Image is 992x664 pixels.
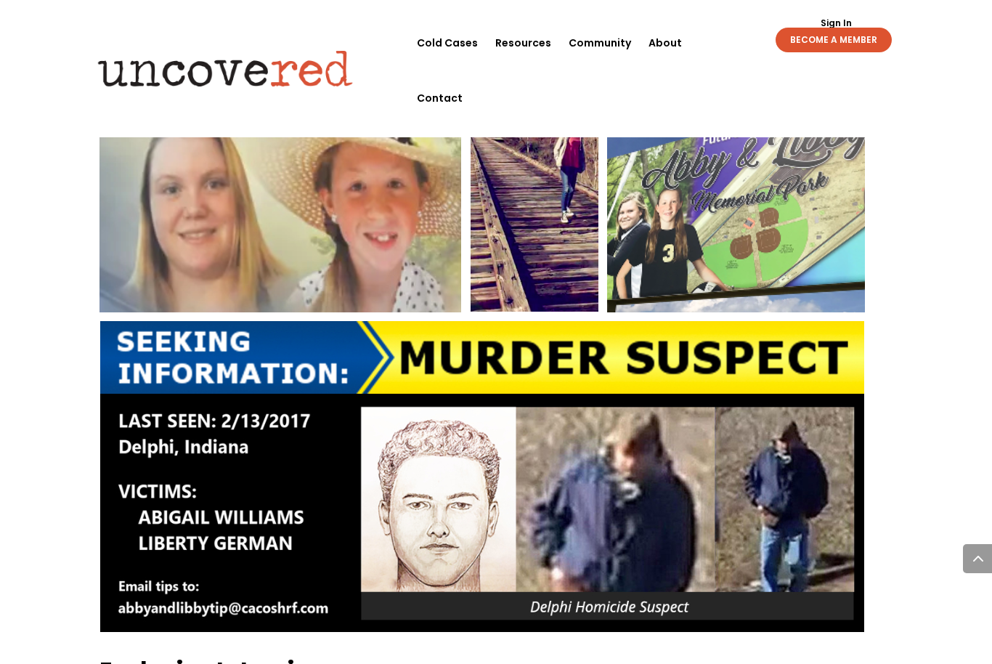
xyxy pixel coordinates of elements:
[99,94,866,633] img: Abby+Libby case update
[417,70,463,126] a: Contact
[813,19,860,28] a: Sign In
[776,28,892,52] a: BECOME A MEMBER
[569,15,631,70] a: Community
[417,15,478,70] a: Cold Cases
[495,15,551,70] a: Resources
[86,40,365,97] img: Uncovered logo
[649,15,682,70] a: About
